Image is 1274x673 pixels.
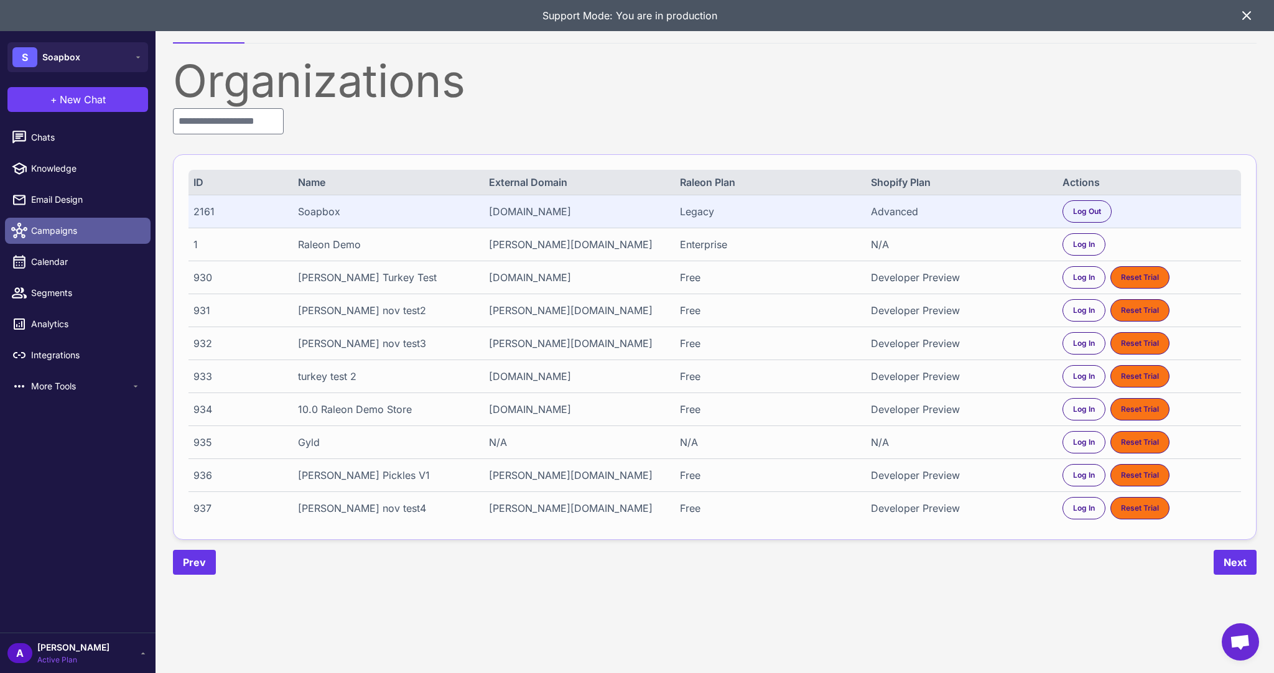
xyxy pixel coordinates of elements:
[5,155,151,182] a: Knowledge
[5,280,151,306] a: Segments
[193,435,281,450] div: 935
[1073,404,1095,415] span: Log In
[489,336,663,351] div: [PERSON_NAME][DOMAIN_NAME]
[298,369,472,384] div: turkey test 2
[31,317,141,331] span: Analytics
[1222,623,1259,661] div: Open chat
[1073,437,1095,448] span: Log In
[5,342,151,368] a: Integrations
[193,270,281,285] div: 930
[193,303,281,318] div: 931
[1121,338,1159,349] span: Reset Trial
[193,501,281,516] div: 937
[298,270,472,285] div: [PERSON_NAME] Turkey Test
[193,336,281,351] div: 932
[1121,404,1159,415] span: Reset Trial
[173,550,216,575] button: Prev
[1214,550,1257,575] button: Next
[489,270,663,285] div: [DOMAIN_NAME]
[298,237,472,252] div: Raleon Demo
[5,249,151,275] a: Calendar
[60,92,106,107] span: New Chat
[680,369,853,384] div: Free
[1073,371,1095,382] span: Log In
[1121,470,1159,481] span: Reset Trial
[173,58,1257,103] div: Organizations
[489,204,663,219] div: [DOMAIN_NAME]
[871,468,1044,483] div: Developer Preview
[5,218,151,244] a: Campaigns
[298,336,472,351] div: [PERSON_NAME] nov test3
[489,237,663,252] div: [PERSON_NAME][DOMAIN_NAME]
[871,435,1044,450] div: N/A
[298,204,472,219] div: Soapbox
[298,468,472,483] div: [PERSON_NAME] Pickles V1
[31,286,141,300] span: Segments
[31,348,141,362] span: Integrations
[871,270,1044,285] div: Developer Preview
[298,175,472,190] div: Name
[1073,470,1095,481] span: Log In
[1062,175,1236,190] div: Actions
[489,369,663,384] div: [DOMAIN_NAME]
[489,468,663,483] div: [PERSON_NAME][DOMAIN_NAME]
[193,237,281,252] div: 1
[1073,338,1095,349] span: Log In
[1121,371,1159,382] span: Reset Trial
[680,204,853,219] div: Legacy
[1121,272,1159,283] span: Reset Trial
[680,237,853,252] div: Enterprise
[489,402,663,417] div: [DOMAIN_NAME]
[1121,437,1159,448] span: Reset Trial
[7,643,32,663] div: A
[1073,503,1095,514] span: Log In
[1121,305,1159,316] span: Reset Trial
[37,641,109,654] span: [PERSON_NAME]
[31,162,141,175] span: Knowledge
[871,501,1044,516] div: Developer Preview
[31,131,141,144] span: Chats
[489,303,663,318] div: [PERSON_NAME][DOMAIN_NAME]
[871,303,1044,318] div: Developer Preview
[31,379,131,393] span: More Tools
[680,303,853,318] div: Free
[298,303,472,318] div: [PERSON_NAME] nov test2
[871,204,1044,219] div: Advanced
[871,402,1044,417] div: Developer Preview
[37,654,109,666] span: Active Plan
[1121,503,1159,514] span: Reset Trial
[12,47,37,67] div: S
[489,501,663,516] div: [PERSON_NAME][DOMAIN_NAME]
[193,402,281,417] div: 934
[298,402,472,417] div: 10.0 Raleon Demo Store
[1073,206,1101,217] span: Log Out
[680,468,853,483] div: Free
[680,336,853,351] div: Free
[50,92,57,107] span: +
[680,402,853,417] div: Free
[871,369,1044,384] div: Developer Preview
[31,224,141,238] span: Campaigns
[871,237,1044,252] div: N/A
[489,175,663,190] div: External Domain
[7,87,148,112] button: +New Chat
[7,42,148,72] button: SSoapbox
[298,435,472,450] div: Gyld
[5,187,151,213] a: Email Design
[298,501,472,516] div: [PERSON_NAME] nov test4
[680,501,853,516] div: Free
[680,435,853,450] div: N/A
[871,336,1044,351] div: Developer Preview
[193,175,281,190] div: ID
[680,270,853,285] div: Free
[1073,272,1095,283] span: Log In
[5,311,151,337] a: Analytics
[193,369,281,384] div: 933
[42,50,80,64] span: Soapbox
[31,255,141,269] span: Calendar
[193,204,281,219] div: 2161
[680,175,853,190] div: Raleon Plan
[193,468,281,483] div: 936
[489,435,663,450] div: N/A
[871,175,1044,190] div: Shopify Plan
